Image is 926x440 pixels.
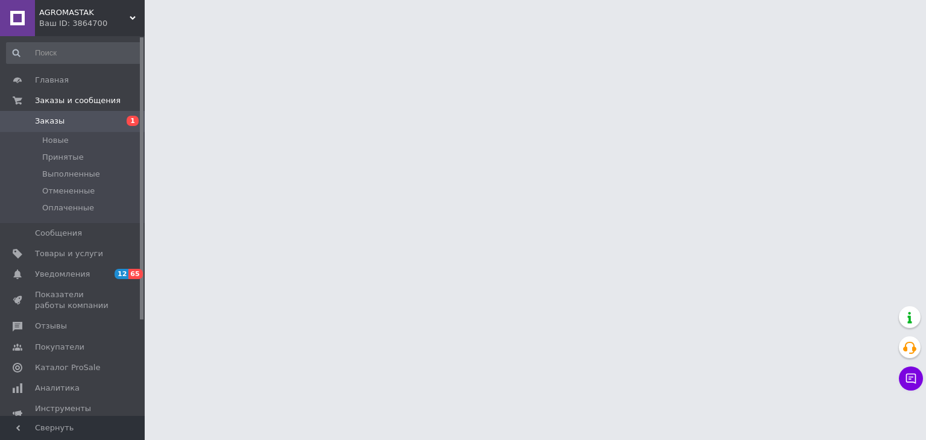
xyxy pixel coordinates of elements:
[127,116,139,126] span: 1
[35,228,82,239] span: Сообщения
[35,321,67,332] span: Отзывы
[35,95,121,106] span: Заказы и сообщения
[6,42,142,64] input: Поиск
[35,269,90,280] span: Уведомления
[35,116,65,127] span: Заказы
[42,203,94,213] span: Оплаченные
[42,186,95,196] span: Отмененные
[899,366,923,391] button: Чат с покупателем
[35,248,103,259] span: Товары и услуги
[39,18,145,29] div: Ваш ID: 3864700
[128,269,142,279] span: 65
[35,75,69,86] span: Главная
[39,7,130,18] span: AGROMASTAK
[42,169,100,180] span: Выполненные
[115,269,128,279] span: 12
[35,362,100,373] span: Каталог ProSale
[35,383,80,394] span: Аналитика
[42,135,69,146] span: Новые
[35,289,112,311] span: Показатели работы компании
[35,342,84,353] span: Покупатели
[42,152,84,163] span: Принятые
[35,403,112,425] span: Инструменты вебмастера и SEO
